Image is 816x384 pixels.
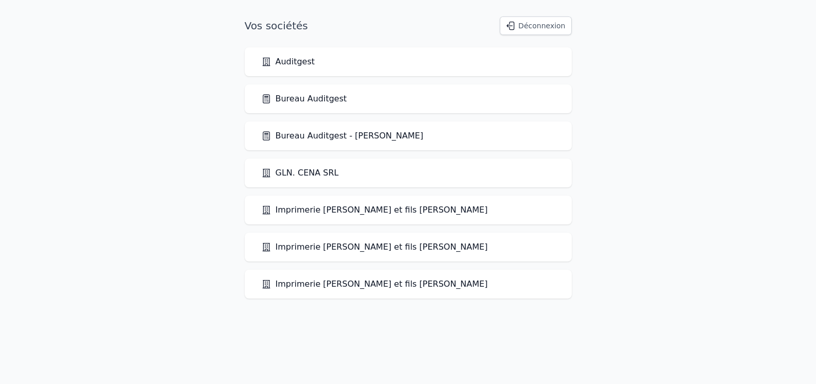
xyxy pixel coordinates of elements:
a: Bureau Auditgest - [PERSON_NAME] [261,130,424,142]
a: Imprimerie [PERSON_NAME] et fils [PERSON_NAME] [261,204,488,216]
a: GLN. CENA SRL [261,167,339,179]
a: Imprimerie [PERSON_NAME] et fils [PERSON_NAME] [261,278,488,290]
a: Auditgest [261,56,315,68]
button: Déconnexion [500,16,571,35]
a: Imprimerie [PERSON_NAME] et fils [PERSON_NAME] [261,241,488,253]
h1: Vos sociétés [245,19,308,33]
a: Bureau Auditgest [261,93,347,105]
